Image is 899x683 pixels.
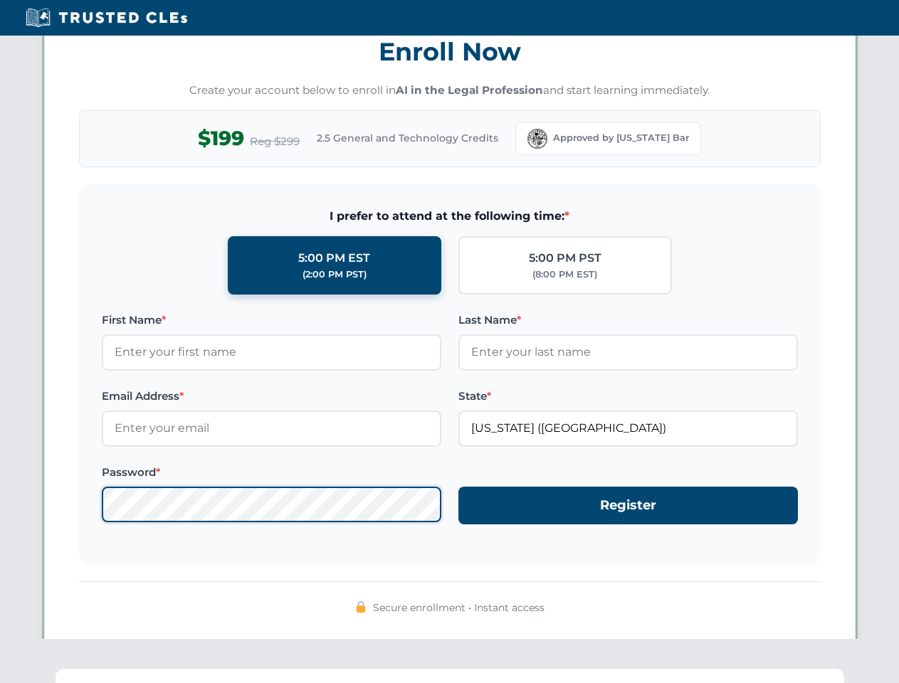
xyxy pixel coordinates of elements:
[102,334,441,370] input: Enter your first name
[102,464,441,481] label: Password
[79,83,821,99] p: Create your account below to enroll in and start learning immediately.
[79,29,821,74] h3: Enroll Now
[198,122,244,154] span: $199
[458,388,798,405] label: State
[355,601,367,613] img: 🔒
[532,268,597,282] div: (8:00 PM EST)
[553,131,689,145] span: Approved by [US_STATE] Bar
[458,487,798,524] button: Register
[102,207,798,226] span: I prefer to attend at the following time:
[250,133,300,150] span: Reg $299
[527,129,547,149] img: Florida Bar
[102,388,441,405] label: Email Address
[529,249,601,268] div: 5:00 PM PST
[102,312,441,329] label: First Name
[102,411,441,446] input: Enter your email
[458,334,798,370] input: Enter your last name
[396,83,543,97] strong: AI in the Legal Profession
[303,268,367,282] div: (2:00 PM PST)
[373,600,545,615] span: Secure enrollment • Instant access
[458,312,798,329] label: Last Name
[317,130,498,146] span: 2.5 General and Technology Credits
[21,7,191,28] img: Trusted CLEs
[458,411,798,446] input: Florida (FL)
[298,249,370,268] div: 5:00 PM EST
